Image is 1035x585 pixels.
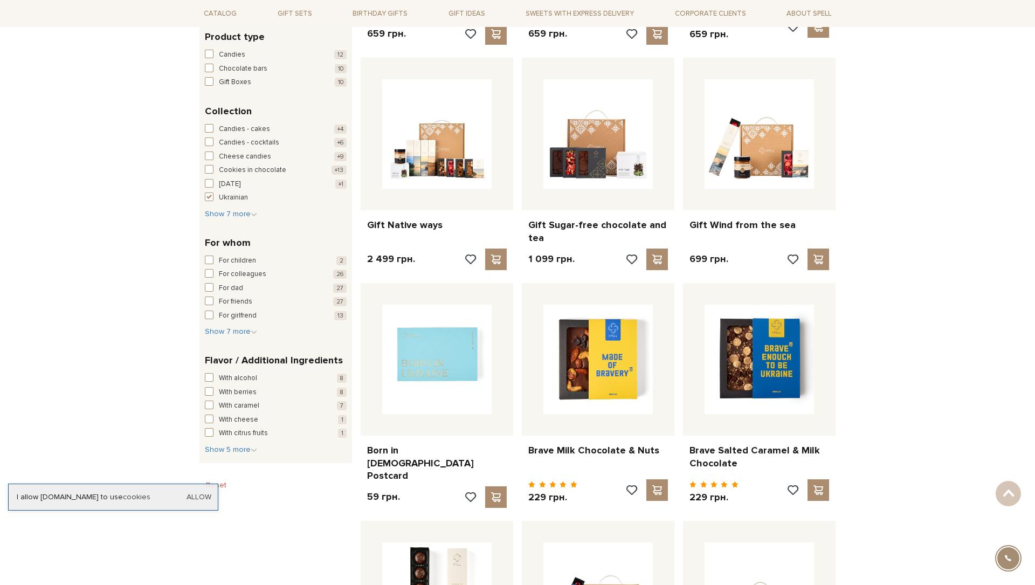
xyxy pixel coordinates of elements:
a: Gift Wind from the sea [689,219,829,231]
button: Show 5 more [205,444,257,455]
button: Reset [199,477,233,494]
span: +13 [332,166,347,175]
a: Birthday gifts [348,5,412,22]
span: 13 [334,311,347,320]
span: With alcohol [219,373,257,384]
span: Gift Boxes [219,77,251,88]
button: With citrus fruits 1 [205,428,347,439]
span: +4 [334,125,347,134]
span: Show 7 more [205,327,257,336]
span: For friends [219,297,252,307]
p: 229 грн. [528,491,577,504]
button: Cheese candies +9 [205,152,347,162]
button: Show 7 more [205,209,257,219]
button: With caramel 7 [205,401,347,411]
span: For dad [219,283,243,294]
span: With caramel [219,401,259,411]
button: Gift Boxes 10 [205,77,347,88]
a: Gift sets [273,5,316,22]
span: 8 [337,388,347,397]
p: 59 грн. [367,491,400,503]
p: 229 грн. [689,491,739,504]
button: For children 2 [205,256,347,266]
span: 27 [333,284,347,293]
span: Ukrainian [219,192,248,203]
span: For whom [205,236,251,250]
button: For colleagues 26 [205,269,347,280]
span: 2 [336,256,347,265]
span: For girlfrend [219,311,257,321]
a: Born in [DEMOGRAPHIC_DATA] Postcard [367,444,507,482]
span: Candies - cocktails [219,137,279,148]
span: [DATE] [219,179,240,190]
div: I allow [DOMAIN_NAME] to use [9,492,218,502]
span: 10 [335,64,347,73]
span: 27 [333,297,347,306]
button: Cookies in chocolate +13 [205,165,347,176]
a: About Spell [782,5,836,22]
span: Candies [219,50,245,60]
span: Cheese candies [219,152,271,162]
span: 12 [334,50,347,59]
span: Show 7 more [205,209,257,218]
button: Show 7 more [205,326,257,337]
span: 26 [333,270,347,279]
p: 699 грн. [689,253,728,265]
a: Gift Sugar-free chocolate and tea [528,219,668,244]
span: With cheese [219,415,258,425]
span: +6 [334,138,347,147]
button: With berries 8 [205,387,347,398]
span: With citrus fruits [219,428,268,439]
button: For dad 27 [205,283,347,294]
a: Gift ideas [444,5,489,22]
p: 659 грн. [689,28,739,40]
span: 8 [337,374,347,383]
a: Allow [187,492,211,502]
p: 1 099 грн. [528,253,575,265]
span: Collection [205,104,252,119]
a: cookies [123,492,150,501]
span: 10 [335,78,347,87]
button: Ukrainian [205,192,347,203]
button: For girlfrend 13 [205,311,347,321]
span: Show 5 more [205,445,257,454]
p: 2 499 грн. [367,253,415,265]
a: Brave Salted Caramel & Milk Chocolate [689,444,829,470]
a: Corporate clients [671,5,750,22]
span: For colleagues [219,269,266,280]
p: 659 грн. [367,27,406,40]
button: Chocolate bars 10 [205,64,347,74]
span: Flavor / Additional Ingredients [205,353,343,368]
span: Cookies in chocolate [219,165,286,176]
a: Catalog [199,5,241,22]
a: Gift Native ways [367,219,507,231]
button: Candies - cakes +4 [205,124,347,135]
button: For friends 27 [205,297,347,307]
a: Sweets with express delivery [521,4,638,23]
span: Product type [205,30,265,44]
span: +9 [334,152,347,161]
p: 659 грн. [528,27,567,40]
button: Candies 12 [205,50,347,60]
span: For children [219,256,256,266]
span: +1 [335,180,347,189]
button: With cheese 1 [205,415,347,425]
span: 1 [338,415,347,424]
img: Born in Ukraine Postcard [382,305,492,414]
span: 7 [337,401,347,410]
button: [DATE] +1 [205,179,347,190]
a: Brave Milk Chocolate & Nuts [528,444,668,457]
button: With alcohol 8 [205,373,347,384]
span: 1 [338,429,347,438]
span: With berries [219,387,257,398]
button: Candies - cocktails +6 [205,137,347,148]
span: Candies - cakes [219,124,270,135]
span: Chocolate bars [219,64,267,74]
